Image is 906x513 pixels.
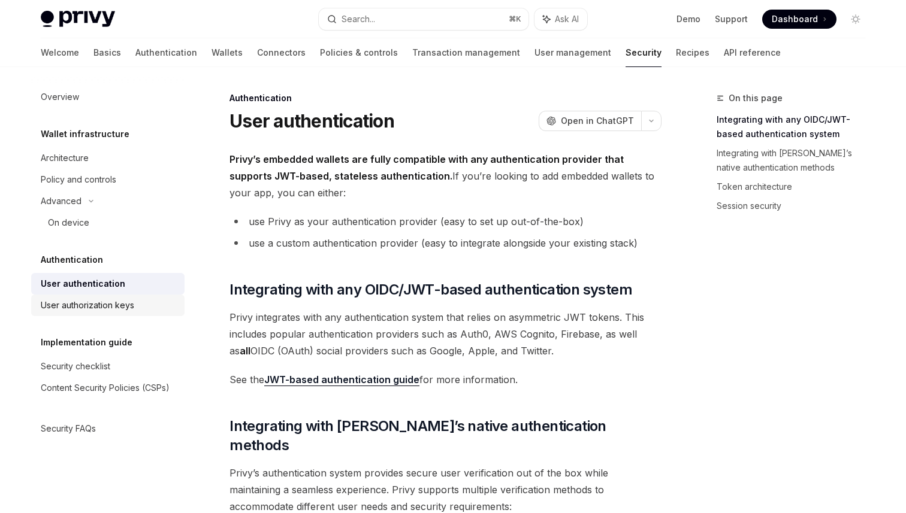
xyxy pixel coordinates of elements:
a: Integrating with [PERSON_NAME]’s native authentication methods [717,144,875,177]
div: Content Security Policies (CSPs) [41,381,170,395]
button: Search...⌘K [319,8,528,30]
a: Support [715,13,748,25]
a: Wallets [212,38,243,67]
a: JWT-based authentication guide [264,374,419,386]
button: Toggle dark mode [846,10,865,29]
a: Overview [31,86,185,108]
a: Content Security Policies (CSPs) [31,377,185,399]
a: Policy and controls [31,169,185,190]
a: Security [626,38,662,67]
button: Open in ChatGPT [539,111,641,131]
a: Basics [93,38,121,67]
strong: all [240,345,250,357]
button: Ask AI [534,8,587,30]
div: Overview [41,90,79,104]
h5: Authentication [41,253,103,267]
div: Advanced [41,194,81,208]
span: On this page [729,91,783,105]
a: API reference [724,38,781,67]
a: Transaction management [412,38,520,67]
a: Architecture [31,147,185,169]
a: User authentication [31,273,185,295]
h1: User authentication [229,110,394,132]
div: Architecture [41,151,89,165]
span: See the for more information. [229,371,662,388]
div: Search... [342,12,375,26]
div: User authorization keys [41,298,134,312]
a: Integrating with any OIDC/JWT-based authentication system [717,110,875,144]
span: If you’re looking to add embedded wallets to your app, you can either: [229,151,662,201]
li: use Privy as your authentication provider (easy to set up out-of-the-box) [229,213,662,230]
div: User authentication [41,277,125,291]
a: Welcome [41,38,79,67]
a: Dashboard [762,10,836,29]
img: light logo [41,11,115,28]
h5: Wallet infrastructure [41,127,129,141]
div: Security FAQs [41,421,96,436]
div: On device [48,215,89,230]
a: Session security [717,196,875,215]
div: Security checklist [41,359,110,374]
a: Connectors [257,38,306,67]
a: User management [534,38,611,67]
li: use a custom authentication provider (easy to integrate alongside your existing stack) [229,235,662,251]
span: Integrating with any OIDC/JWT-based authentication system [229,280,632,299]
a: Security FAQs [31,418,185,439]
a: Authentication [135,38,197,67]
span: Privy integrates with any authentication system that relies on asymmetric JWT tokens. This includ... [229,309,662,359]
span: Ask AI [555,13,579,25]
a: User authorization keys [31,295,185,316]
div: Policy and controls [41,172,116,187]
a: On device [31,212,185,233]
div: Authentication [229,92,662,104]
span: Integrating with [PERSON_NAME]’s native authentication methods [229,417,662,455]
a: Recipes [676,38,709,67]
a: Security checklist [31,356,185,377]
span: Dashboard [772,13,818,25]
span: ⌘ K [509,14,521,24]
strong: Privy’s embedded wallets are fully compatible with any authentication provider that supports JWT-... [229,153,624,182]
a: Token architecture [717,177,875,196]
a: Demo [677,13,700,25]
span: Open in ChatGPT [561,115,634,127]
h5: Implementation guide [41,335,132,350]
a: Policies & controls [320,38,398,67]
